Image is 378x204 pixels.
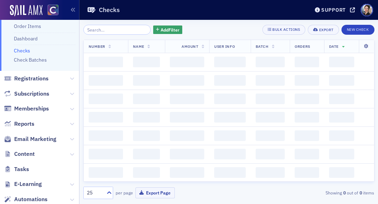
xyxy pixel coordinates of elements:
span: Profile [361,4,373,16]
span: ‌ [329,93,354,104]
span: ‌ [214,167,245,178]
span: ‌ [256,93,285,104]
span: Content [14,150,35,158]
span: ‌ [214,93,245,104]
span: ‌ [89,167,123,178]
span: ‌ [170,167,204,178]
span: ‌ [89,93,123,104]
a: Automations [4,195,48,203]
div: Support [321,7,346,13]
span: ‌ [295,112,319,123]
a: Memberships [4,105,49,113]
img: SailAMX [48,5,59,16]
span: ‌ [133,130,160,141]
button: Export Page [135,187,175,198]
a: New Check [341,26,374,32]
button: Bulk Actions [262,25,305,35]
span: Automations [14,195,48,203]
span: ‌ [256,112,285,123]
span: ‌ [133,167,160,178]
span: ‌ [214,75,245,86]
span: ‌ [329,57,354,67]
a: Order Items [14,23,41,29]
span: ‌ [170,149,204,159]
button: New Check [341,25,374,35]
span: ‌ [170,57,204,67]
span: Date [329,44,339,49]
img: SailAMX [10,5,43,16]
span: ‌ [133,112,160,123]
span: ‌ [256,57,285,67]
span: ‌ [295,149,319,159]
span: E-Learning [14,180,42,188]
span: Memberships [14,105,49,113]
a: Content [4,150,35,158]
span: Orders [295,44,310,49]
button: AddFilter [153,25,182,34]
label: per page [116,189,133,196]
a: Subscriptions [4,90,49,98]
span: Add Filter [161,27,179,33]
span: ‌ [295,57,319,67]
span: ‌ [89,57,123,67]
span: ‌ [170,130,204,141]
a: E-Learning [4,180,42,188]
span: ‌ [295,130,319,141]
span: ‌ [329,167,354,178]
span: Batch [256,44,269,49]
div: 25 [87,189,102,197]
span: ‌ [329,112,354,123]
span: ‌ [89,149,123,159]
span: ‌ [133,149,160,159]
a: Check Batches [14,57,47,63]
span: ‌ [170,75,204,86]
span: Email Marketing [14,135,56,143]
span: ‌ [214,57,245,67]
a: Registrations [4,75,49,83]
span: Registrations [14,75,49,83]
button: Export [308,25,339,35]
span: ‌ [256,130,285,141]
span: ‌ [295,167,319,178]
span: ‌ [89,112,123,123]
span: ‌ [133,57,160,67]
span: ‌ [170,93,204,104]
span: ‌ [329,149,354,159]
span: ‌ [133,93,160,104]
a: Tasks [4,165,29,173]
a: Reports [4,120,34,128]
span: ‌ [214,149,245,159]
a: Dashboard [14,35,38,42]
span: ‌ [295,75,319,86]
span: ‌ [133,75,160,86]
span: Tasks [14,165,29,173]
div: Bulk Actions [272,28,300,32]
span: ‌ [214,112,245,123]
span: Subscriptions [14,90,49,98]
div: Export [319,28,334,32]
span: ‌ [256,149,285,159]
span: Reports [14,120,34,128]
span: ‌ [295,93,319,104]
span: Number [89,44,105,49]
input: Search… [83,25,151,35]
span: Amount [182,44,198,49]
a: View Homepage [43,5,59,17]
strong: 0 [342,189,347,196]
a: Checks [14,47,30,54]
strong: 0 [358,189,363,196]
span: Name [133,44,144,49]
span: ‌ [170,112,204,123]
div: Showing out of items [282,189,374,196]
span: ‌ [329,130,354,141]
span: ‌ [256,167,285,178]
a: Email Marketing [4,135,56,143]
span: ‌ [89,130,123,141]
span: ‌ [256,75,285,86]
span: ‌ [89,75,123,86]
span: ‌ [329,75,354,86]
span: ‌ [214,130,245,141]
span: User Info [214,44,235,49]
h1: Checks [99,6,120,14]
